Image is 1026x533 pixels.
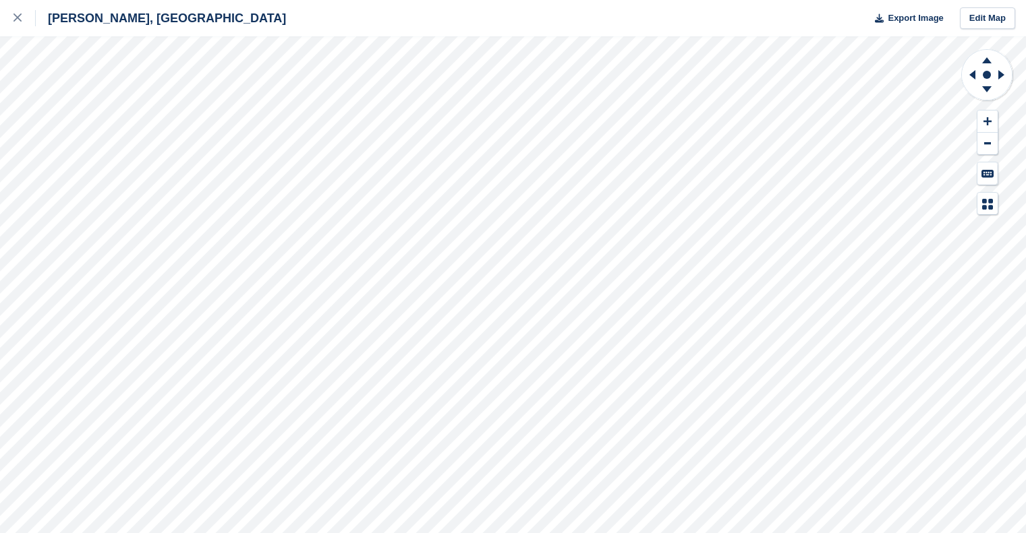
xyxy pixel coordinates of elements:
button: Keyboard Shortcuts [977,162,998,185]
button: Zoom Out [977,133,998,155]
button: Map Legend [977,193,998,215]
span: Export Image [888,11,943,25]
button: Zoom In [977,111,998,133]
div: [PERSON_NAME], [GEOGRAPHIC_DATA] [36,10,286,26]
a: Edit Map [960,7,1015,30]
button: Export Image [867,7,944,30]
